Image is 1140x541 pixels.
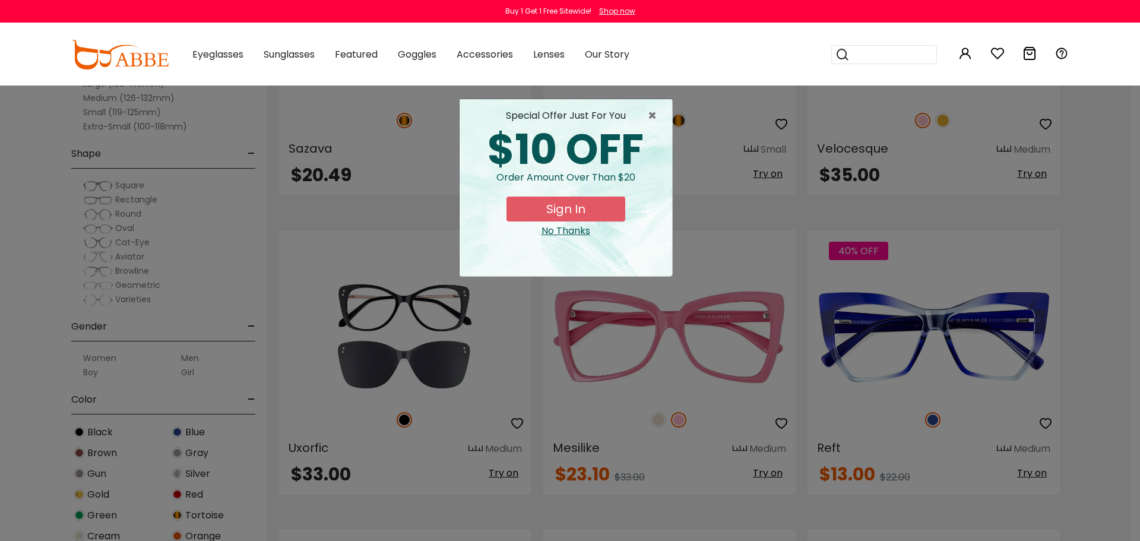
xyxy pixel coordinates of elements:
[398,48,436,61] span: Goggles
[648,109,663,123] span: ×
[71,40,169,69] img: abbeglasses.com
[457,48,513,61] span: Accessories
[506,197,625,222] button: Sign In
[469,224,663,238] div: Close
[469,129,663,170] div: $10 OFF
[469,170,663,197] div: Order amount over than $20
[593,6,635,16] a: Shop now
[599,6,635,17] div: Shop now
[648,109,663,123] button: Close
[469,109,663,123] div: special offer just for you
[192,48,243,61] span: Eyeglasses
[505,6,591,17] div: Buy 1 Get 1 Free Sitewide!
[585,48,629,61] span: Our Story
[335,48,378,61] span: Featured
[533,48,565,61] span: Lenses
[264,48,315,61] span: Sunglasses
